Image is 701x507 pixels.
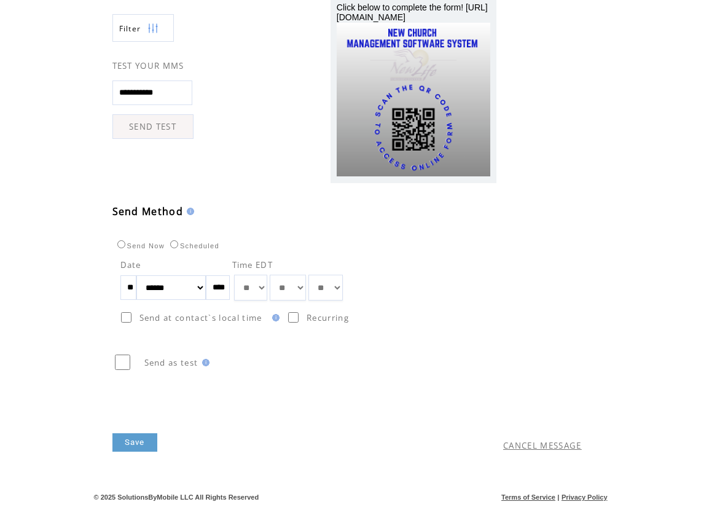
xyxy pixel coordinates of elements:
[144,357,198,368] span: Send as test
[170,240,178,248] input: Scheduled
[503,440,582,451] a: CANCEL MESSAGE
[119,23,141,34] span: Show filters
[557,493,559,501] span: |
[139,312,262,323] span: Send at contact`s local time
[198,359,210,366] img: help.gif
[117,240,125,248] input: Send Now
[112,14,174,42] a: Filter
[112,433,157,452] a: Save
[183,208,194,215] img: help.gif
[112,114,194,139] a: SEND TEST
[112,60,184,71] span: TEST YOUR MMS
[268,314,280,321] img: help.gif
[167,242,219,250] label: Scheduled
[501,493,555,501] a: Terms of Service
[562,493,608,501] a: Privacy Policy
[112,205,184,218] span: Send Method
[232,259,273,270] span: Time EDT
[94,493,259,501] span: © 2025 SolutionsByMobile LLC All Rights Reserved
[120,259,141,270] span: Date
[147,15,159,42] img: filters.png
[114,242,165,250] label: Send Now
[307,312,349,323] span: Recurring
